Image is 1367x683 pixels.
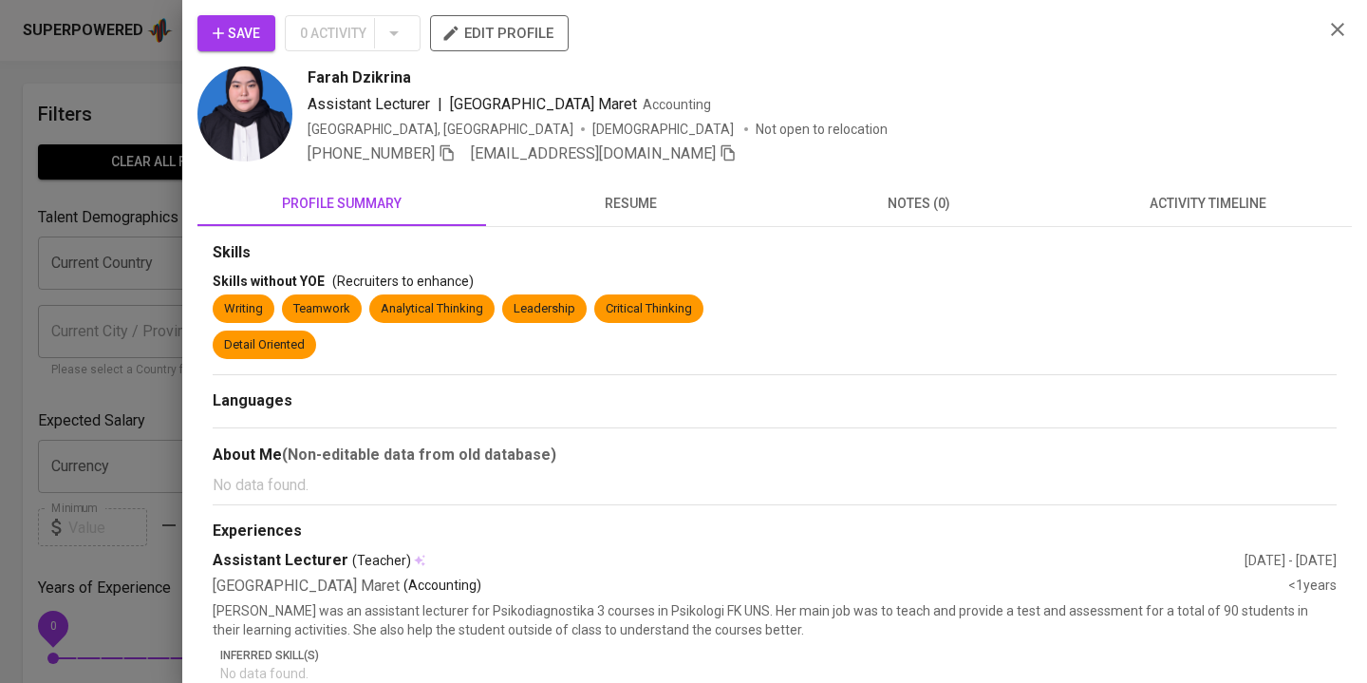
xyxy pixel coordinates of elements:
span: activity timeline [1075,192,1340,216]
div: Detail Oriented [224,336,305,354]
div: [DATE] - [DATE] [1245,551,1337,570]
span: [PHONE_NUMBER] [308,144,435,162]
p: Not open to relocation [756,120,888,139]
div: Experiences [213,521,1337,542]
div: Leadership [514,300,575,318]
span: [GEOGRAPHIC_DATA] Maret [450,95,637,113]
span: edit profile [445,21,553,46]
span: Skills without YOE [213,274,325,289]
span: Save [213,22,260,46]
p: Inferred Skill(s) [220,647,1337,664]
div: Assistant Lecturer [213,550,1245,572]
p: [PERSON_NAME] was an assistant lecturer for Psikodiagnostika 3 courses in Psikologi FK UNS. Her m... [213,601,1337,639]
span: Farah Dzikrina [308,66,411,89]
p: (Accounting) [403,576,481,598]
b: (Non-editable data from old database) [282,446,556,464]
button: edit profile [430,15,569,51]
p: No data found. [213,474,1337,497]
span: Assistant Lecturer [308,95,430,113]
p: No data found. [220,664,1337,683]
span: | [438,93,442,116]
span: [EMAIL_ADDRESS][DOMAIN_NAME] [471,144,716,162]
div: Writing [224,300,263,318]
span: (Recruiters to enhance) [332,274,474,289]
div: About Me [213,444,1337,466]
div: Skills [213,242,1337,264]
div: [GEOGRAPHIC_DATA] Maret [213,576,1288,598]
span: profile summary [209,192,475,216]
div: Critical Thinking [606,300,692,318]
div: [GEOGRAPHIC_DATA], [GEOGRAPHIC_DATA] [308,120,573,139]
span: Accounting [643,97,711,112]
span: (Teacher) [352,551,411,570]
img: bdc1fd4eb3b3b877ad2b736e85c6380c.jpg [197,66,292,161]
span: [DEMOGRAPHIC_DATA] [592,120,737,139]
div: Languages [213,390,1337,412]
span: resume [497,192,763,216]
div: Analytical Thinking [381,300,483,318]
div: <1 years [1288,576,1337,598]
div: Teamwork [293,300,350,318]
button: Save [197,15,275,51]
a: edit profile [430,25,569,40]
span: notes (0) [786,192,1052,216]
